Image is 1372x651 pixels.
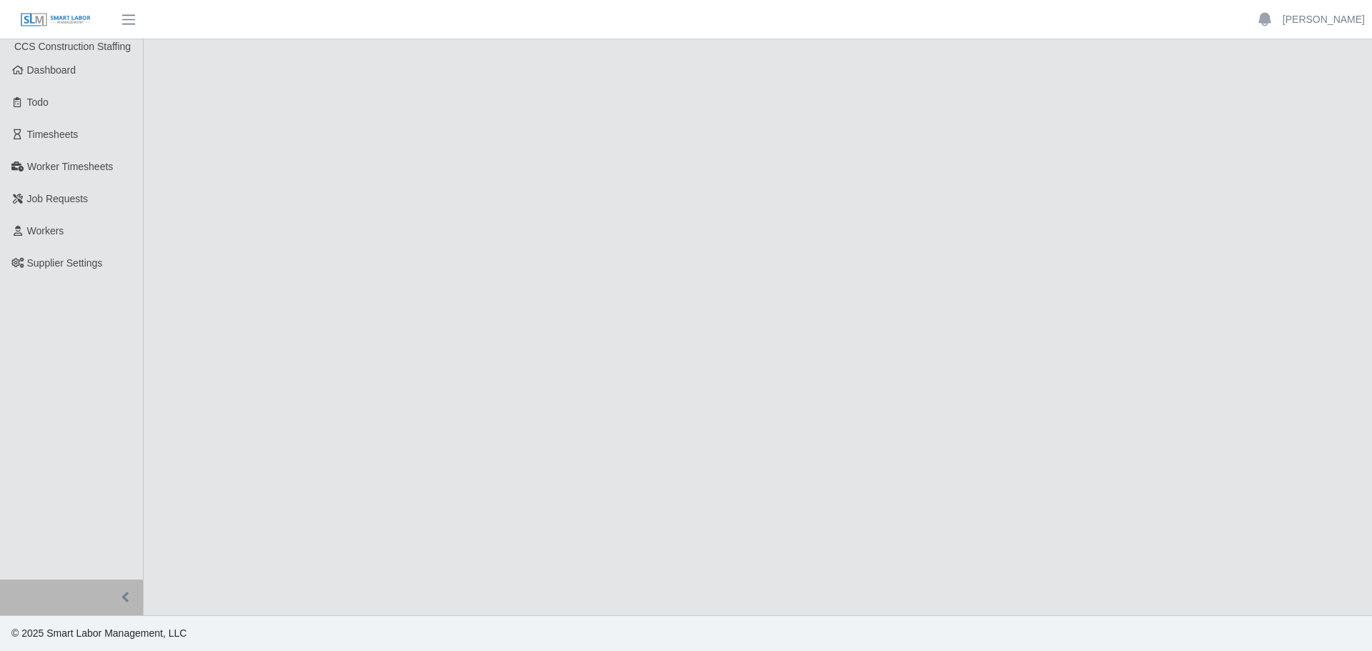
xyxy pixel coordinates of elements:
span: Workers [27,225,64,237]
img: SLM Logo [20,12,91,28]
span: © 2025 Smart Labor Management, LLC [11,627,187,639]
span: Worker Timesheets [27,161,113,172]
span: Timesheets [27,129,79,140]
span: Supplier Settings [27,257,103,269]
a: [PERSON_NAME] [1283,12,1365,27]
span: Todo [27,96,49,108]
span: Dashboard [27,64,76,76]
span: Job Requests [27,193,89,204]
span: CCS Construction Staffing [14,41,131,52]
